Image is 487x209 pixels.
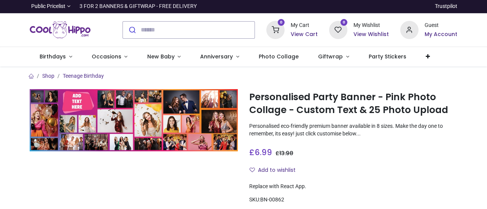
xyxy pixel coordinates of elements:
[137,47,191,67] a: New Baby
[255,147,272,158] span: 6.99
[425,31,457,38] a: My Account
[30,19,91,41] a: Logo of Cool Hippo
[353,22,389,29] div: My Wishlist
[275,149,293,157] span: £
[353,31,389,38] a: View Wishlist
[30,19,91,41] img: Cool Hippo
[249,183,457,190] div: Replace with React App.
[31,3,65,10] span: Public Pricelist
[260,196,284,203] span: BN-00862
[191,47,249,67] a: Anniversary
[80,3,197,10] div: 3 FOR 2 BANNERS & GIFTWRAP - FREE DELIVERY
[200,53,233,60] span: Anniversary
[329,26,347,32] a: 0
[318,53,343,60] span: Giftwrap
[291,31,318,38] a: View Cart
[63,73,104,79] a: Teenage Birthday
[369,53,406,60] span: Party Stickers
[266,26,285,32] a: 0
[309,47,359,67] a: Giftwrap
[249,147,272,158] span: £
[291,22,318,29] div: My Cart
[30,47,82,67] a: Birthdays
[250,167,255,173] i: Add to wishlist
[249,91,457,117] h1: Personalised Party Banner - Pink Photo Collage - Custom Text & 25 Photo Upload
[249,164,302,177] button: Add to wishlistAdd to wishlist
[42,73,54,79] a: Shop
[259,53,299,60] span: Photo Collage
[123,22,141,38] button: Submit
[30,89,238,151] img: Personalised Party Banner - Pink Photo Collage - Custom Text & 25 Photo Upload
[92,53,121,60] span: Occasions
[249,123,457,137] p: Personalised eco-friendly premium banner available in 8 sizes. Make the day one to remember, its ...
[249,196,457,204] div: SKU:
[30,3,70,10] a: Public Pricelist
[435,3,457,10] a: Trustpilot
[40,53,66,60] span: Birthdays
[341,19,348,26] sup: 0
[279,149,293,157] span: 13.98
[425,22,457,29] div: Guest
[82,47,137,67] a: Occasions
[147,53,175,60] span: New Baby
[278,19,285,26] sup: 0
